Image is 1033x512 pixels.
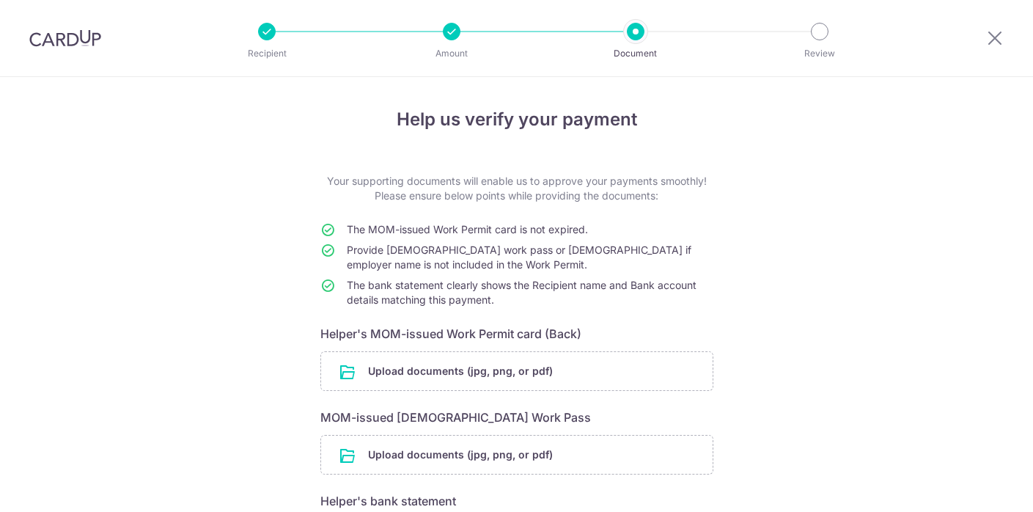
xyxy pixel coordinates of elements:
[347,244,691,271] span: Provide [DEMOGRAPHIC_DATA] work pass or [DEMOGRAPHIC_DATA] if employer name is not included in th...
[320,435,713,475] div: Upload documents (jpg, png, or pdf)
[765,46,874,61] p: Review
[347,223,588,235] span: The MOM-issued Work Permit card is not expired.
[347,279,696,306] span: The bank statement clearly shows the Recipient name and Bank account details matching this payment.
[320,325,713,343] h6: Helper's MOM-issued Work Permit card (Back)
[320,174,713,203] p: Your supporting documents will enable us to approve your payments smoothly! Please ensure below p...
[213,46,321,61] p: Recipient
[320,351,713,391] div: Upload documents (jpg, png, or pdf)
[581,46,690,61] p: Document
[397,46,506,61] p: Amount
[320,106,713,133] h4: Help us verify your payment
[320,409,713,426] h6: MOM-issued [DEMOGRAPHIC_DATA] Work Pass
[320,492,713,510] h6: Helper's bank statement
[29,29,101,47] img: CardUp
